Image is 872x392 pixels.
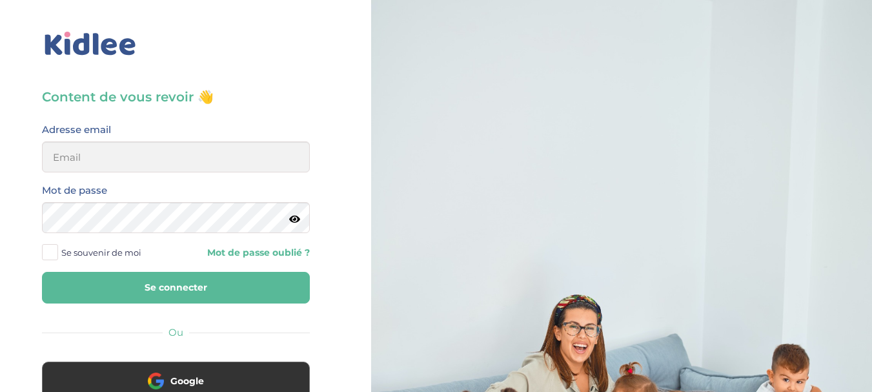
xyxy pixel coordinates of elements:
span: Ou [168,326,183,338]
img: logo_kidlee_bleu [42,29,139,59]
a: Mot de passe oublié ? [186,247,310,259]
label: Mot de passe [42,182,107,199]
h3: Content de vous revoir 👋 [42,88,310,106]
span: Se souvenir de moi [61,244,141,261]
span: Google [170,375,204,387]
img: google.png [148,373,164,389]
label: Adresse email [42,121,111,138]
input: Email [42,141,310,172]
button: Se connecter [42,272,310,304]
